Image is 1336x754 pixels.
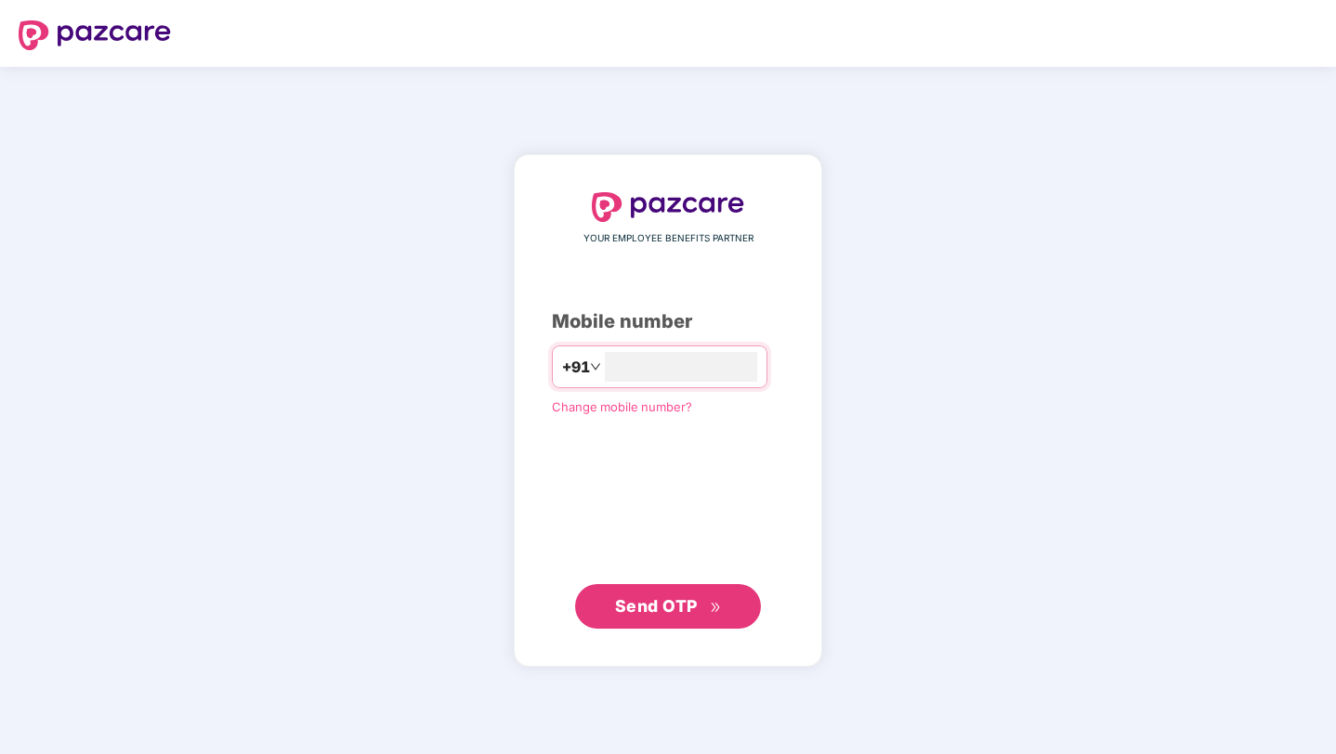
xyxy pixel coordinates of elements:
[552,399,692,414] a: Change mobile number?
[590,361,601,372] span: down
[19,20,171,50] img: logo
[562,356,590,379] span: +91
[552,307,784,336] div: Mobile number
[710,602,722,614] span: double-right
[592,192,744,222] img: logo
[575,584,761,629] button: Send OTPdouble-right
[615,596,698,616] span: Send OTP
[583,231,753,246] span: YOUR EMPLOYEE BENEFITS PARTNER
